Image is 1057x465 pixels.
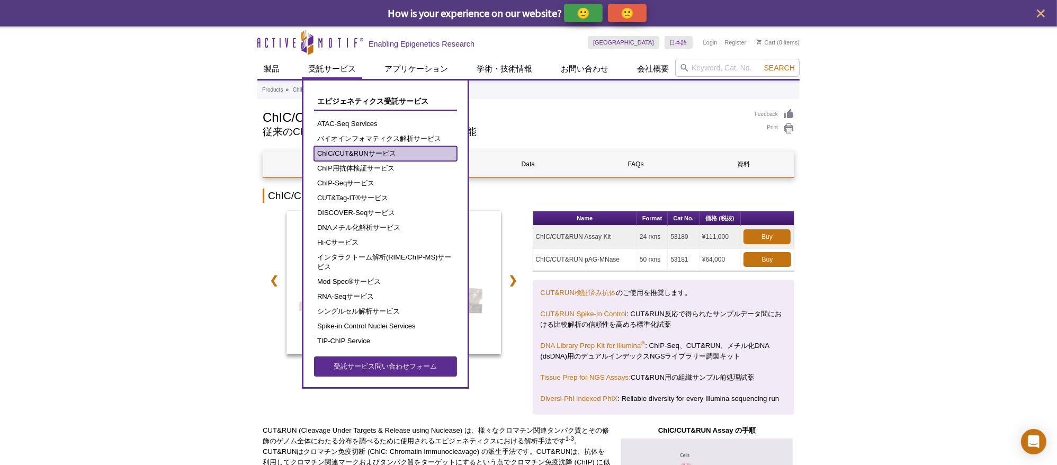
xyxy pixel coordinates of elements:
[720,36,722,49] li: |
[314,176,457,191] a: ChIP-Seqサービス
[541,309,787,330] p: : CUT&RUN反応で得られたサンプルデータ間における比較解析の信頼性を高める標準化試薬
[263,189,794,203] h2: ChIC/CUT&RUN Assay Kitの概要
[314,334,457,348] a: TIP-ChIP Service
[533,248,638,271] td: ChIC/CUT&RUN pAG-MNase
[317,97,428,105] span: エピジェネティクス受託サービス
[588,36,659,49] a: [GEOGRAPHIC_DATA]
[478,151,578,177] a: Data
[554,59,615,79] a: お問い合わせ
[289,338,498,349] span: ChIC/CUT&RUN Assay Kit
[263,109,744,124] h1: ChIC/CUT&RUN Assay Kit
[314,191,457,205] a: CUT&Tag-IT®サービス
[314,131,457,146] a: バイオインフォマティクス解析サービス
[314,205,457,220] a: DISCOVER-Seqサービス
[262,85,283,95] a: Products
[285,87,289,93] li: »
[744,229,791,244] a: Buy
[761,63,798,73] button: Search
[263,127,744,137] h2: 従来のChIP法に比べて少ない細胞数で解析可能
[631,59,675,79] a: 会社概要
[675,59,800,77] input: Keyword, Cat. No.
[668,226,700,248] td: 53180
[566,435,574,442] sup: 1-3
[757,36,800,49] li: (0 items)
[314,146,457,161] a: ChIC/CUT&RUNサービス
[700,211,741,226] th: 価格 (税抜)
[541,289,616,297] a: CUT&RUN検証済み抗体
[314,250,457,274] a: インタラクトーム解析(RIME/ChIP-MS)サービス
[694,151,793,177] a: 資料
[541,288,787,298] p: のご使用を推奨します。
[314,289,457,304] a: RNA-Seqサービス
[637,248,668,271] td: 50 rxns
[369,39,474,49] h2: Enabling Epigenetics Research
[314,235,457,250] a: Hi-Cサービス
[263,151,363,177] a: 概要
[541,372,787,383] p: CUT&RUN用の組織サンプル前処理試薬
[533,226,638,248] td: ChIC/CUT&RUN Assay Kit
[314,161,457,176] a: ChIP用抗体検証サービス
[668,248,700,271] td: 53181
[302,59,362,79] a: 受託サービス
[263,268,285,292] a: ❮
[541,310,627,318] a: CUT&RUN Spike-In Control
[286,211,501,357] a: ChIC/CUT&RUN Assay Kit
[586,151,686,177] a: FAQs
[286,211,501,354] img: ChIC/CUT&RUN Assay Kit
[700,248,741,271] td: ¥64,000
[755,123,794,135] a: Print
[541,395,618,403] a: Diversi-Phi Indexed PhiX
[641,340,645,346] sup: ®
[470,59,539,79] a: 学術・技術情報
[314,274,457,289] a: Mod Spec®サービス
[700,226,741,248] td: ¥111,000
[541,394,787,404] p: : Reliable diversity for every Illumina sequencing run
[637,211,668,226] th: Format
[257,59,286,79] a: 製品
[541,373,631,381] a: Tissue Prep for NGS Assays:
[665,36,693,49] a: 日本語
[621,6,634,20] p: 🙁
[764,64,795,72] span: Search
[757,39,775,46] a: Cart
[541,341,787,362] p: : ChIP-Seq、CUT&RUN、メチル化DNA (dsDNA)用のデュアルインデックスNGSライブラリー調製キット
[744,252,791,267] a: Buy
[668,211,700,226] th: Cat No.
[1034,7,1047,20] button: close
[314,304,457,319] a: シングルセル解析サービス
[755,109,794,120] a: Feedback
[502,268,525,292] a: ❯
[314,319,457,334] a: Spike-in Control Nuclei Services
[533,211,638,226] th: Name
[314,117,457,131] a: ATAC-Seq Services
[1021,429,1046,454] div: Open Intercom Messenger
[577,6,590,20] p: 🙂
[388,6,562,20] span: How is your experience on our website?
[378,59,454,79] a: アプリケーション
[314,220,457,235] a: DNAメチル化解析サービス
[293,85,326,95] a: ChIPアッセイ
[757,39,762,44] img: Your Cart
[314,356,457,377] a: 受託サービス問い合わせフォーム
[703,39,718,46] a: Login
[541,342,646,350] a: DNA Library Prep Kit for Illumina®
[658,426,756,434] strong: ChIC/CUT&RUN Assay の手順
[637,226,668,248] td: 24 rxns
[314,91,457,111] a: エピジェネティクス受託サービス
[724,39,746,46] a: Register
